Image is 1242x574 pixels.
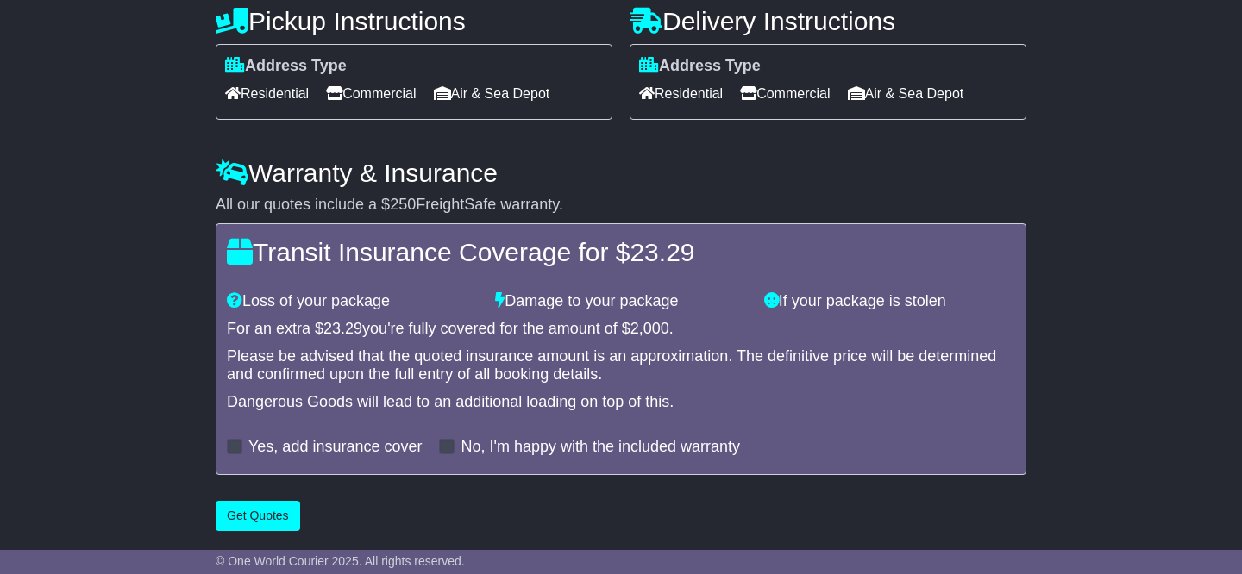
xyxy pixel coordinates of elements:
[326,80,416,107] span: Commercial
[225,80,309,107] span: Residential
[216,554,465,568] span: © One World Courier 2025. All rights reserved.
[740,80,830,107] span: Commercial
[227,393,1015,412] div: Dangerous Goods will lead to an additional loading on top of this.
[227,320,1015,339] div: For an extra $ you're fully covered for the amount of $ .
[434,80,550,107] span: Air & Sea Depot
[486,292,755,311] div: Damage to your package
[218,292,486,311] div: Loss of your package
[216,501,300,531] button: Get Quotes
[225,57,347,76] label: Address Type
[639,80,723,107] span: Residential
[630,7,1026,35] h4: Delivery Instructions
[756,292,1024,311] div: If your package is stolen
[323,320,362,337] span: 23.29
[630,238,694,266] span: 23.29
[848,80,964,107] span: Air & Sea Depot
[630,320,669,337] span: 2,000
[248,438,422,457] label: Yes, add insurance cover
[216,159,1026,187] h4: Warranty & Insurance
[461,438,740,457] label: No, I'm happy with the included warranty
[216,196,1026,215] div: All our quotes include a $ FreightSafe warranty.
[227,347,1015,384] div: Please be advised that the quoted insurance amount is an approximation. The definitive price will...
[227,238,1015,266] h4: Transit Insurance Coverage for $
[639,57,761,76] label: Address Type
[390,196,416,213] span: 250
[216,7,612,35] h4: Pickup Instructions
